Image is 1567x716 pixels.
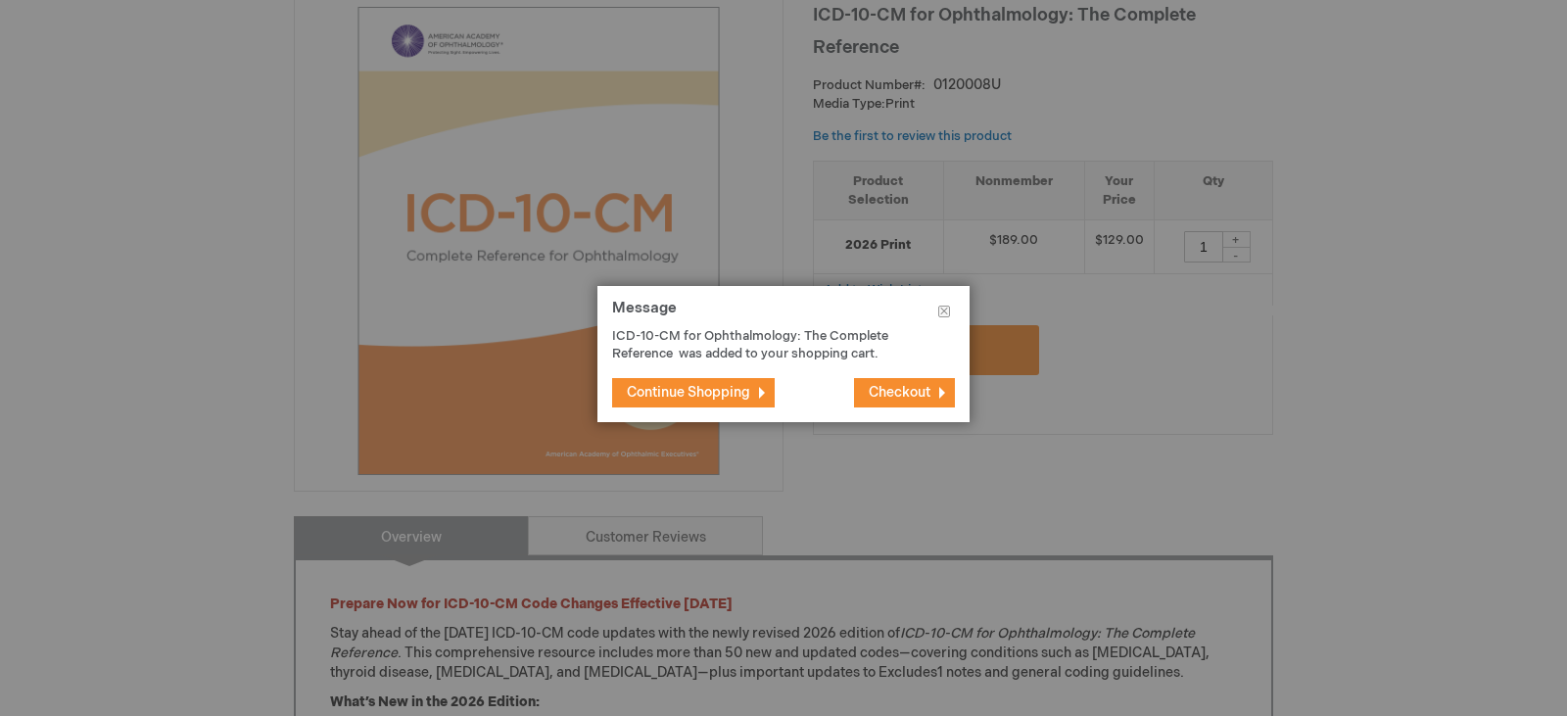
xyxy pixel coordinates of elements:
span: Continue Shopping [627,384,750,401]
h1: Message [612,301,955,327]
button: Checkout [854,378,955,407]
p: ICD-10-CM for Ophthalmology: The Complete Reference was added to your shopping cart. [612,327,926,363]
button: Continue Shopping [612,378,775,407]
span: Checkout [869,384,930,401]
